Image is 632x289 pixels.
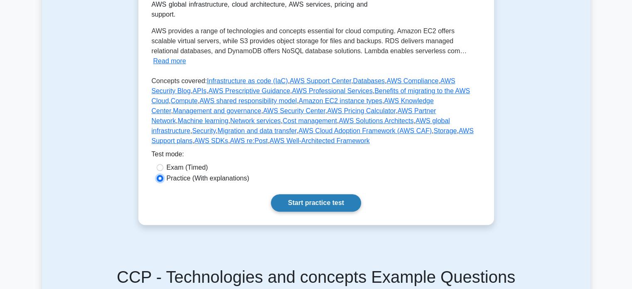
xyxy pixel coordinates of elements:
[298,127,432,134] a: AWS Cloud Adoption Framework (AWS CAF)
[230,117,281,124] a: Network services
[192,87,207,94] a: APIs
[173,107,261,114] a: Management and governance
[52,267,580,287] h5: CCP - Technologies and concepts Example Questions
[152,107,436,124] a: AWS Partner Network
[152,76,481,149] p: Concepts covered: , , , , , , , , , , , , , , , , , , , , , , , , , , , , ,
[290,77,351,84] a: AWS Support Center
[217,127,296,134] a: Migration and data transfer
[230,137,268,144] a: AWS re:Post
[433,127,457,134] a: Storage
[152,149,481,163] div: Test mode:
[386,77,438,84] a: AWS Compliance
[194,137,228,144] a: AWS SDKs
[271,194,361,212] a: Start practice test
[339,117,413,124] a: AWS Solutions Architects
[192,127,216,134] a: Security
[153,56,186,66] button: Read more
[327,107,396,114] a: AWS Pricing Calculator
[208,87,290,94] a: AWS Prescriptive Guidance
[178,117,229,124] a: Machine learning
[283,117,337,124] a: Cost management
[292,87,373,94] a: AWS Professional Services
[199,97,297,104] a: AWS shared responsibility model
[270,137,370,144] a: AWS Well-Architected Framework
[207,77,288,84] a: Infrastructure as code (IaC)
[299,97,382,104] a: Amazon EC2 instance types
[167,163,208,173] label: Exam (Timed)
[171,97,198,104] a: Compute
[167,173,249,183] label: Practice (With explanations)
[353,77,385,84] a: Databases
[263,107,325,114] a: AWS Security Center
[152,27,467,54] span: AWS provides a range of technologies and concepts essential for cloud computing. Amazon EC2 offer...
